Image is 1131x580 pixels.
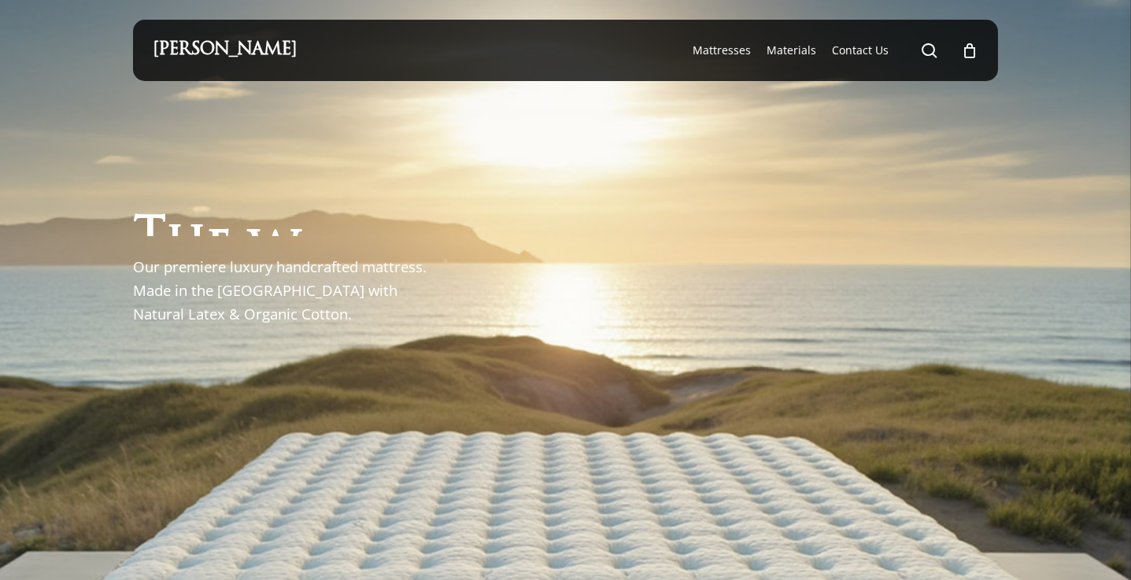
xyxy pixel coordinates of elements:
p: Our premiere luxury handcrafted mattress. Made in the [GEOGRAPHIC_DATA] with Natural Latex & Orga... [133,255,428,326]
span: Mattresses [693,42,751,57]
span: T [133,216,166,264]
a: [PERSON_NAME] [153,42,297,59]
span: i [301,236,320,284]
span: Materials [767,42,816,57]
span: e [206,225,232,273]
a: Contact Us [832,42,889,58]
a: Mattresses [693,42,751,58]
span: Contact Us [832,42,889,57]
h1: The Windsor [133,188,495,236]
nav: Main Menu [685,20,978,81]
a: Materials [767,42,816,58]
span: h [166,220,206,268]
span: W [248,231,301,279]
